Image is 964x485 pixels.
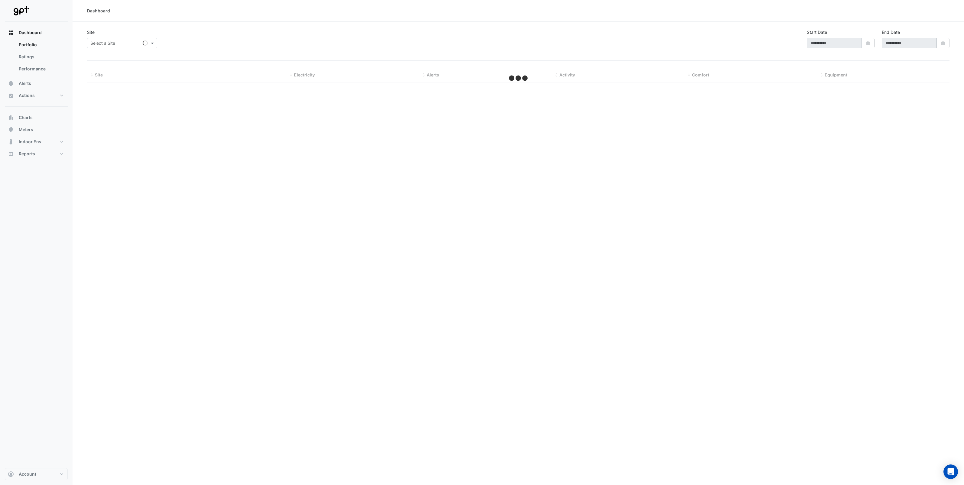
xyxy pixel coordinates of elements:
[19,471,36,477] span: Account
[87,29,95,35] label: Site
[8,151,14,157] app-icon: Reports
[8,127,14,133] app-icon: Meters
[19,92,35,99] span: Actions
[19,151,35,157] span: Reports
[692,72,709,77] span: Comfort
[8,30,14,36] app-icon: Dashboard
[825,72,847,77] span: Equipment
[14,63,68,75] a: Performance
[294,72,315,77] span: Electricity
[19,139,41,145] span: Indoor Env
[559,72,575,77] span: Activity
[95,72,103,77] span: Site
[19,30,42,36] span: Dashboard
[14,39,68,51] a: Portfolio
[8,139,14,145] app-icon: Indoor Env
[882,29,900,35] label: End Date
[87,8,110,14] div: Dashboard
[8,80,14,86] app-icon: Alerts
[8,92,14,99] app-icon: Actions
[5,27,68,39] button: Dashboard
[5,124,68,136] button: Meters
[8,115,14,121] app-icon: Charts
[19,127,33,133] span: Meters
[807,29,827,35] label: Start Date
[7,5,34,17] img: Company Logo
[943,464,958,479] div: Open Intercom Messenger
[427,72,439,77] span: Alerts
[14,51,68,63] a: Ratings
[5,39,68,77] div: Dashboard
[5,77,68,89] button: Alerts
[5,89,68,102] button: Actions
[19,115,33,121] span: Charts
[5,136,68,148] button: Indoor Env
[5,468,68,480] button: Account
[5,112,68,124] button: Charts
[19,80,31,86] span: Alerts
[5,148,68,160] button: Reports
